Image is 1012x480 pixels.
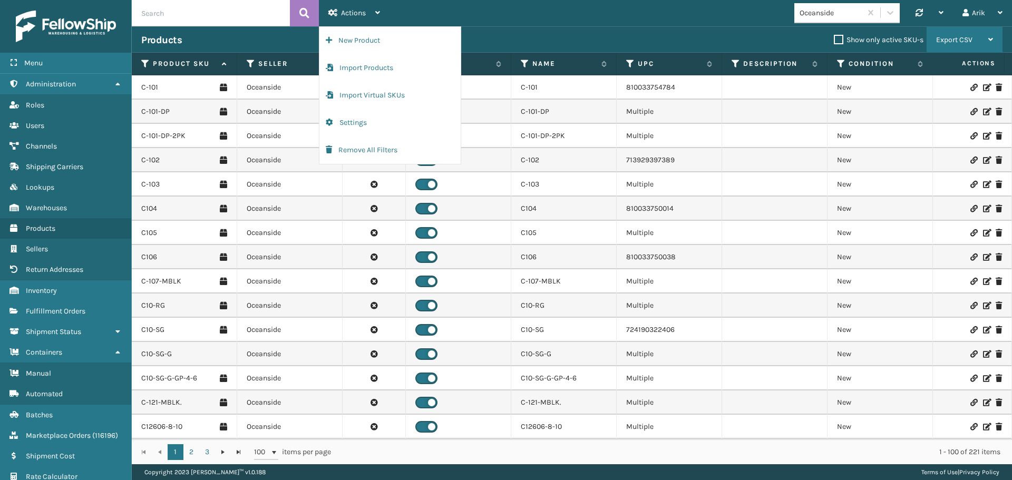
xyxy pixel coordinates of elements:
i: Edit [983,350,989,358]
td: Oceanside [237,221,343,245]
td: Multiple [617,439,722,463]
i: Delete [996,156,1002,164]
a: Go to the next page [215,444,231,460]
td: Oceanside [237,439,343,463]
td: C104 [511,197,617,221]
i: Edit [983,84,989,91]
span: Actions [929,55,1002,72]
td: New [828,293,933,318]
td: C10-RG [511,293,617,318]
td: C-121-MBLK. [511,390,617,415]
span: Channels [26,142,57,151]
td: 810033754784 [617,75,722,100]
td: Oceanside [237,318,343,342]
span: Users [26,121,44,130]
td: New [828,415,933,439]
span: Lookups [26,183,54,192]
i: Delete [996,302,1002,309]
a: C12606-8-10 [141,422,182,432]
td: Oceanside [237,342,343,366]
a: C10-RG [141,300,165,311]
td: Oceanside [237,390,343,415]
a: C-121-MBLK. [141,397,182,408]
img: logo [16,11,116,42]
i: Edit [983,423,989,430]
td: New [828,269,933,293]
a: 3 [199,444,215,460]
span: Shipment Status [26,327,81,336]
button: Remove All Filters [319,136,461,164]
span: Menu [24,58,43,67]
td: C106 [511,245,617,269]
td: New [828,439,933,463]
td: C12606-8-10-12 [511,439,617,463]
td: C10-SG [511,318,617,342]
i: Edit [983,278,989,285]
a: 1 [168,444,183,460]
td: C-107-MBLK [511,269,617,293]
td: New [828,124,933,148]
a: Terms of Use [921,468,958,476]
i: Delete [996,375,1002,382]
span: Shipment Cost [26,452,75,461]
i: Delete [996,399,1002,406]
td: C105 [511,221,617,245]
i: Link Product [970,132,977,140]
td: Oceanside [237,197,343,221]
td: C-103 [511,172,617,197]
td: New [828,221,933,245]
td: Multiple [617,124,722,148]
td: C10-SG-G-GP-4-6 [511,366,617,390]
td: New [828,366,933,390]
span: Return Addresses [26,265,83,274]
td: 810033750038 [617,245,722,269]
i: Delete [996,350,1002,358]
div: 1 - 100 of 221 items [346,447,1000,457]
td: Multiple [617,415,722,439]
span: Sellers [26,244,48,253]
span: items per page [254,444,331,460]
a: C-107-MBLK [141,276,181,287]
td: C12606-8-10 [511,415,617,439]
td: New [828,318,933,342]
td: Multiple [617,100,722,124]
td: Oceanside [237,172,343,197]
a: C-101-DP [141,106,170,117]
i: Edit [983,302,989,309]
td: 810033750014 [617,197,722,221]
i: Link Product [970,253,977,261]
a: C106 [141,252,157,262]
td: New [828,390,933,415]
i: Edit [983,326,989,334]
span: Containers [26,348,62,357]
td: New [828,148,933,172]
a: Go to the last page [231,444,247,460]
div: | [921,464,999,480]
label: Seller [258,59,322,68]
i: Link Product [970,278,977,285]
i: Edit [983,205,989,212]
span: 100 [254,447,270,457]
td: Oceanside [237,415,343,439]
i: Link Product [970,302,977,309]
i: Link Product [970,375,977,382]
td: C10-SG-G [511,342,617,366]
i: Edit [983,399,989,406]
td: New [828,100,933,124]
i: Delete [996,278,1002,285]
i: Link Product [970,205,977,212]
td: Multiple [617,293,722,318]
td: Oceanside [237,245,343,269]
label: Name [532,59,596,68]
button: Import Virtual SKUs [319,82,461,109]
span: Marketplace Orders [26,431,91,440]
i: Delete [996,423,1002,430]
a: C-101 [141,82,158,93]
button: Import Products [319,54,461,82]
i: Delete [996,181,1002,188]
i: Link Product [970,326,977,334]
i: Delete [996,326,1002,334]
td: Multiple [617,390,722,415]
td: C-101-DP-2PK [511,124,617,148]
i: Edit [983,253,989,261]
